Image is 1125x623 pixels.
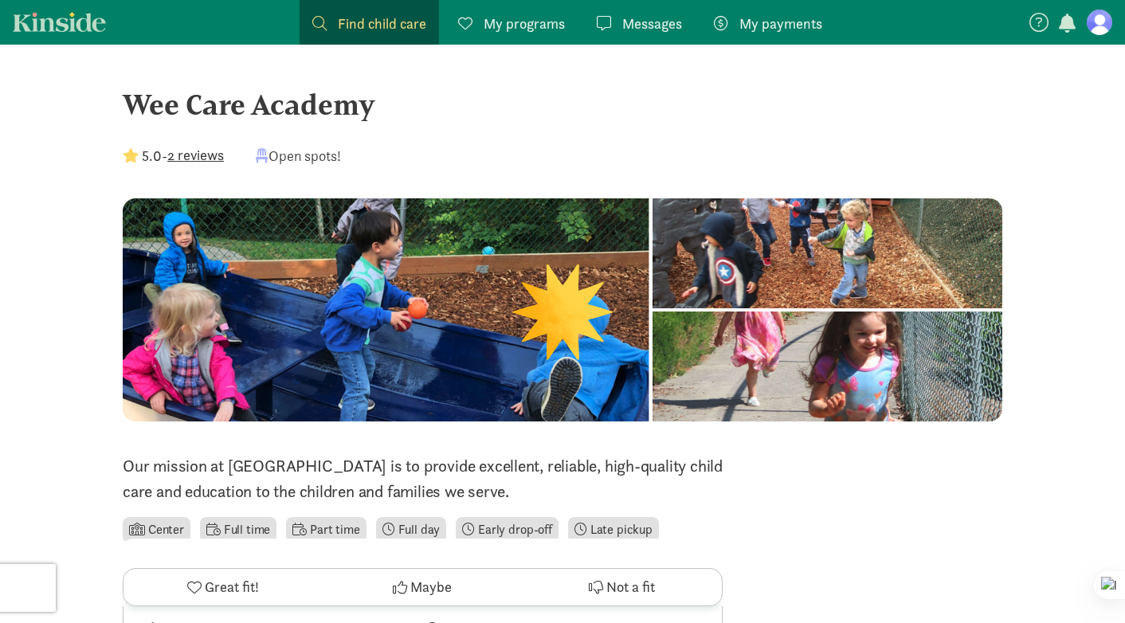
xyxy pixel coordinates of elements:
[410,576,452,598] span: Maybe
[123,517,190,543] li: Center
[568,517,659,543] li: Late pickup
[200,517,276,543] li: Full time
[123,83,1002,126] div: Wee Care Academy
[256,145,341,167] div: Open spots!
[456,517,559,543] li: Early drop-off
[376,517,447,543] li: Full day
[167,144,224,166] button: 2 reviews
[13,12,106,32] a: Kinside
[123,145,224,167] div: -
[622,13,682,34] span: Messages
[739,13,822,34] span: My payments
[123,453,723,504] p: Our mission at [GEOGRAPHIC_DATA] is to provide excellent, reliable, high-quality child care and e...
[286,517,366,543] li: Part time
[205,576,259,598] span: Great fit!
[606,576,655,598] span: Not a fit
[338,13,426,34] span: Find child care
[123,569,323,605] button: Great fit!
[323,569,522,605] button: Maybe
[142,147,162,165] strong: 5.0
[484,13,565,34] span: My programs
[523,569,722,605] button: Not a fit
